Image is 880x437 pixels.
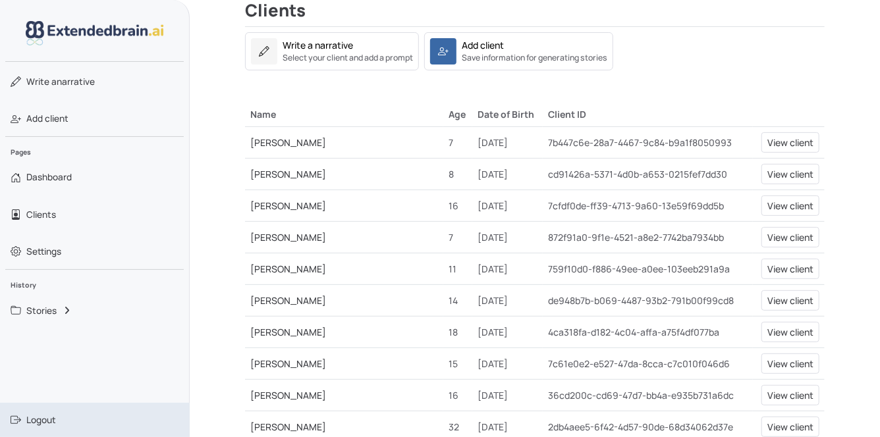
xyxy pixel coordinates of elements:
td: 7 [443,126,472,158]
a: View client [761,353,819,374]
td: 15 [443,347,472,379]
td: 759f10d0-f886-49ee-a0ee-103eeb291a9a [543,253,753,284]
td: [DATE] [472,379,543,411]
div: Add client [462,38,504,52]
span: Add client [26,112,69,125]
td: 18 [443,316,472,347]
a: [PERSON_NAME] [250,231,326,244]
a: [PERSON_NAME] [250,326,326,338]
td: 11 [443,253,472,284]
a: View client [761,164,819,184]
td: de948b7b-b069-4487-93b2-791b00f99cd8 [543,284,753,316]
h2: Clients [245,1,825,27]
a: [PERSON_NAME] [250,294,326,307]
td: 7cfdf0de-ff39-4713-9a60-13e59f69dd5b [543,190,753,221]
td: 872f91a0-9f1e-4521-a8e2-7742ba7934bb [543,221,753,253]
a: View client [761,132,819,153]
td: [DATE] [472,347,543,379]
a: [PERSON_NAME] [250,357,326,370]
a: [PERSON_NAME] [250,199,326,212]
td: [DATE] [472,126,543,158]
img: logo [26,21,164,45]
td: 7b447c6e-28a7-4467-9c84-b9a1f8050993 [543,126,753,158]
a: View client [761,417,819,437]
td: [DATE] [472,284,543,316]
td: [DATE] [472,190,543,221]
a: [PERSON_NAME] [250,263,326,275]
td: cd91426a-5371-4d0b-a653-0215fef7dd30 [543,158,753,190]
span: narrative [26,75,95,88]
td: 7 [443,221,472,253]
span: Settings [26,245,61,258]
td: 36cd200c-cd69-47d7-bb4a-e935b731a6dc [543,379,753,411]
span: Stories [26,304,57,317]
td: 16 [443,190,472,221]
a: View client [761,290,819,311]
span: Dashboard [26,170,72,184]
td: 16 [443,379,472,411]
a: [PERSON_NAME] [250,389,326,401]
th: Client ID [543,102,753,127]
a: View client [761,385,819,405]
th: Age [443,102,472,127]
a: View client [761,259,819,279]
a: View client [761,227,819,247]
span: Write a [26,76,57,88]
td: [DATE] [472,316,543,347]
td: [DATE] [472,158,543,190]
td: 14 [443,284,472,316]
a: View client [761,322,819,342]
a: Add clientSave information for generating stories [424,43,613,56]
td: 4ca318fa-d182-4c04-affa-a75f4df077ba [543,316,753,347]
td: [DATE] [472,221,543,253]
a: [PERSON_NAME] [250,168,326,180]
a: Write a narrativeSelect your client and add a prompt [245,43,419,56]
th: Date of Birth [472,102,543,127]
a: [PERSON_NAME] [250,421,326,433]
span: Logout [26,413,56,426]
th: Name [245,102,443,127]
a: [PERSON_NAME] [250,136,326,149]
small: Save information for generating stories [462,52,607,64]
td: 7c61e0e2-e527-47da-8cca-c7c010f046d6 [543,347,753,379]
a: View client [761,195,819,216]
div: Write a narrative [283,38,353,52]
span: Clients [26,208,56,221]
small: Select your client and add a prompt [283,52,413,64]
td: [DATE] [472,253,543,284]
td: 8 [443,158,472,190]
